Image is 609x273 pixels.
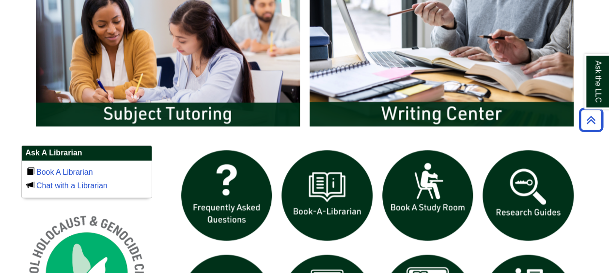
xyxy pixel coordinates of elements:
h2: Ask A Librarian [22,146,152,161]
a: Back to Top [576,113,607,126]
img: frequently asked questions [176,145,277,246]
a: Chat with a Librarian [36,182,108,190]
a: Book A Librarian [36,168,93,176]
img: book a study room icon links to book a study room web page [377,145,478,246]
img: Book a Librarian icon links to book a librarian web page [277,145,377,246]
img: Research Guides icon links to research guides web page [478,145,578,246]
